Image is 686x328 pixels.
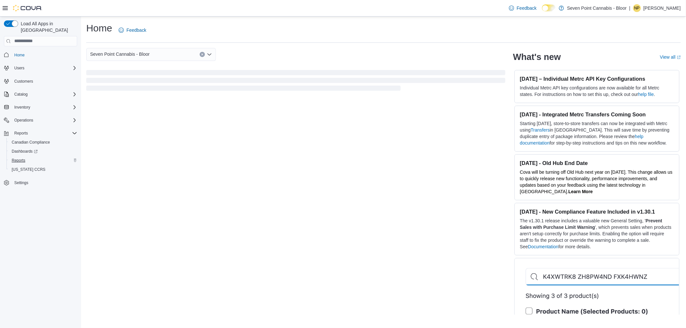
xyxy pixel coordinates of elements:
[677,55,681,59] svg: External link
[520,208,674,215] h3: [DATE] - New Compliance Feature Included in v1.30.1
[86,22,112,35] h1: Home
[12,129,30,137] button: Reports
[12,64,27,72] button: Users
[520,85,674,98] p: Individual Metrc API key configurations are now available for all Metrc states. For instructions ...
[1,64,80,73] button: Users
[567,4,627,12] p: Seven Point Cannabis - Bloor
[18,20,77,33] span: Load All Apps in [GEOGRAPHIC_DATA]
[9,166,77,173] span: Washington CCRS
[9,138,53,146] a: Canadian Compliance
[531,127,550,133] a: Transfers
[520,111,674,118] h3: [DATE] - Integrated Metrc Transfers Coming Soon
[629,4,631,12] p: |
[634,4,640,12] span: NP
[12,149,38,154] span: Dashboards
[520,120,674,146] p: Starting [DATE], store-to-store transfers can now be integrated with Metrc using in [GEOGRAPHIC_D...
[12,140,50,145] span: Canadian Compliance
[520,134,644,146] a: help documentation
[568,189,593,194] a: Learn More
[520,218,662,230] strong: Prevent Sales with Purchase Limit Warning
[638,92,654,97] a: help file
[9,166,48,173] a: [US_STATE] CCRS
[14,65,24,71] span: Users
[6,156,80,165] button: Reports
[14,92,28,97] span: Catalog
[12,116,77,124] span: Operations
[528,244,559,249] a: Documentation
[9,138,77,146] span: Canadian Compliance
[9,147,40,155] a: Dashboards
[1,90,80,99] button: Catalog
[520,76,674,82] h3: [DATE] – Individual Metrc API Key Configurations
[12,77,36,85] a: Customers
[200,52,205,57] button: Clear input
[506,2,539,15] a: Feedback
[86,71,505,92] span: Loading
[9,147,77,155] span: Dashboards
[1,116,80,125] button: Operations
[14,118,33,123] span: Operations
[6,138,80,147] button: Canadian Compliance
[9,157,77,164] span: Reports
[520,170,673,194] span: Cova will be turning off Old Hub next year on [DATE]. This change allows us to quickly release ne...
[9,157,28,164] a: Reports
[126,27,146,33] span: Feedback
[1,50,80,60] button: Home
[6,165,80,174] button: [US_STATE] CCRS
[520,217,674,250] p: The v1.30.1 release includes a valuable new General Setting, ' ', which prevents sales when produ...
[12,158,25,163] span: Reports
[12,51,27,59] a: Home
[12,116,36,124] button: Operations
[644,4,681,12] p: [PERSON_NAME]
[6,147,80,156] a: Dashboards
[12,179,31,187] a: Settings
[12,90,30,98] button: Catalog
[513,52,561,62] h2: What's new
[14,53,25,58] span: Home
[12,129,77,137] span: Reports
[542,5,556,11] input: Dark Mode
[12,64,77,72] span: Users
[12,167,45,172] span: [US_STATE] CCRS
[12,103,33,111] button: Inventory
[517,5,537,11] span: Feedback
[1,178,80,187] button: Settings
[14,79,33,84] span: Customers
[14,180,28,185] span: Settings
[12,179,77,187] span: Settings
[1,129,80,138] button: Reports
[520,160,674,166] h3: [DATE] - Old Hub End Date
[12,77,77,85] span: Customers
[660,54,681,60] a: View allExternal link
[207,52,212,57] button: Open list of options
[1,76,80,86] button: Customers
[13,5,42,11] img: Cova
[12,51,77,59] span: Home
[1,103,80,112] button: Inventory
[90,50,150,58] span: Seven Point Cannabis - Bloor
[12,90,77,98] span: Catalog
[14,131,28,136] span: Reports
[14,105,30,110] span: Inventory
[4,48,77,205] nav: Complex example
[116,24,149,37] a: Feedback
[633,4,641,12] div: Nicholas Potter
[12,103,77,111] span: Inventory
